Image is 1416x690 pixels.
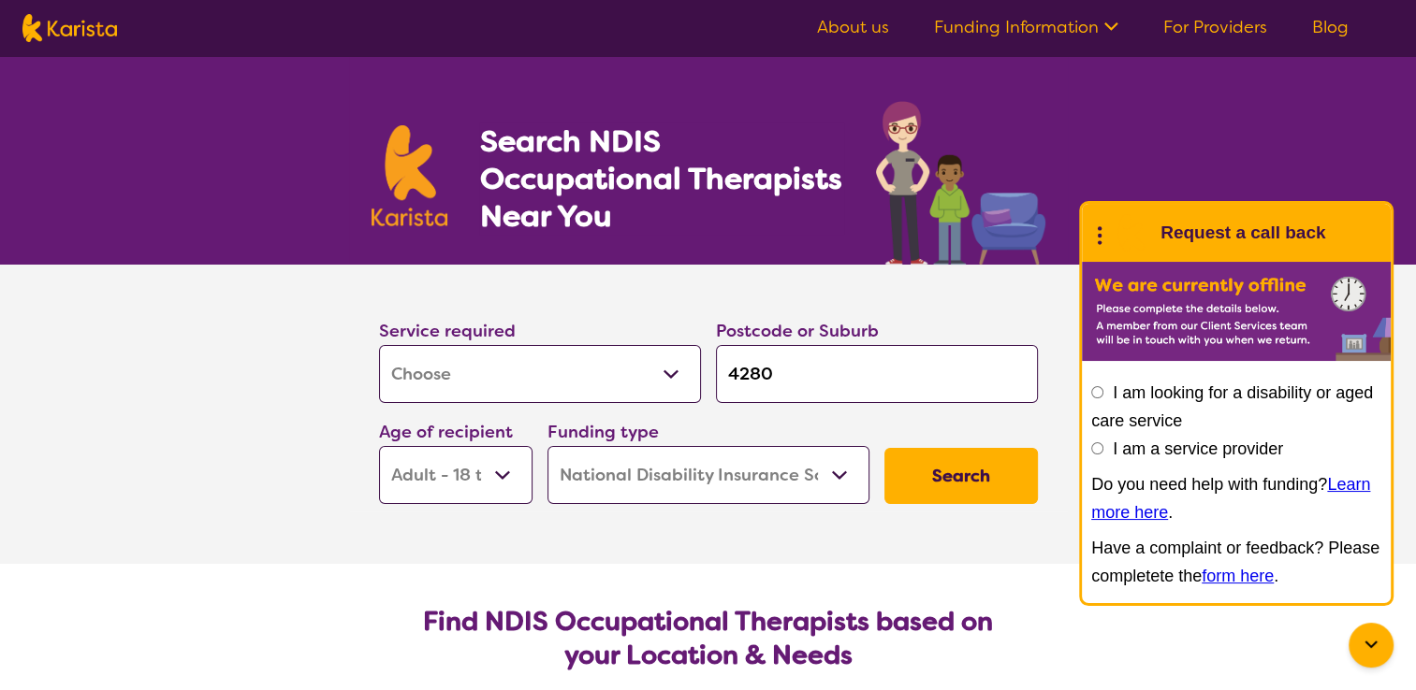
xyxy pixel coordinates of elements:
[1112,214,1149,252] img: Karista
[1113,439,1283,458] label: I am a service provider
[379,320,516,342] label: Service required
[394,605,1023,672] h2: Find NDIS Occupational Therapists based on your Location & Needs
[1202,567,1274,585] a: form here
[1082,262,1391,361] img: Karista offline chat form to request call back
[1091,383,1373,430] label: I am looking for a disability or aged care service
[934,16,1118,38] a: Funding Information
[876,101,1045,265] img: occupational-therapy
[479,122,843,235] h1: Search NDIS Occupational Therapists Near You
[1091,470,1381,526] p: Do you need help with funding? .
[22,14,117,42] img: Karista logo
[884,448,1038,504] button: Search
[547,421,659,443] label: Funding type
[716,345,1038,403] input: Type
[1161,219,1325,247] h1: Request a call back
[1163,16,1267,38] a: For Providers
[716,320,879,342] label: Postcode or Suburb
[1312,16,1349,38] a: Blog
[372,125,448,226] img: Karista logo
[1091,534,1381,590] p: Have a complaint or feedback? Please completete the .
[817,16,889,38] a: About us
[379,421,513,443] label: Age of recipient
